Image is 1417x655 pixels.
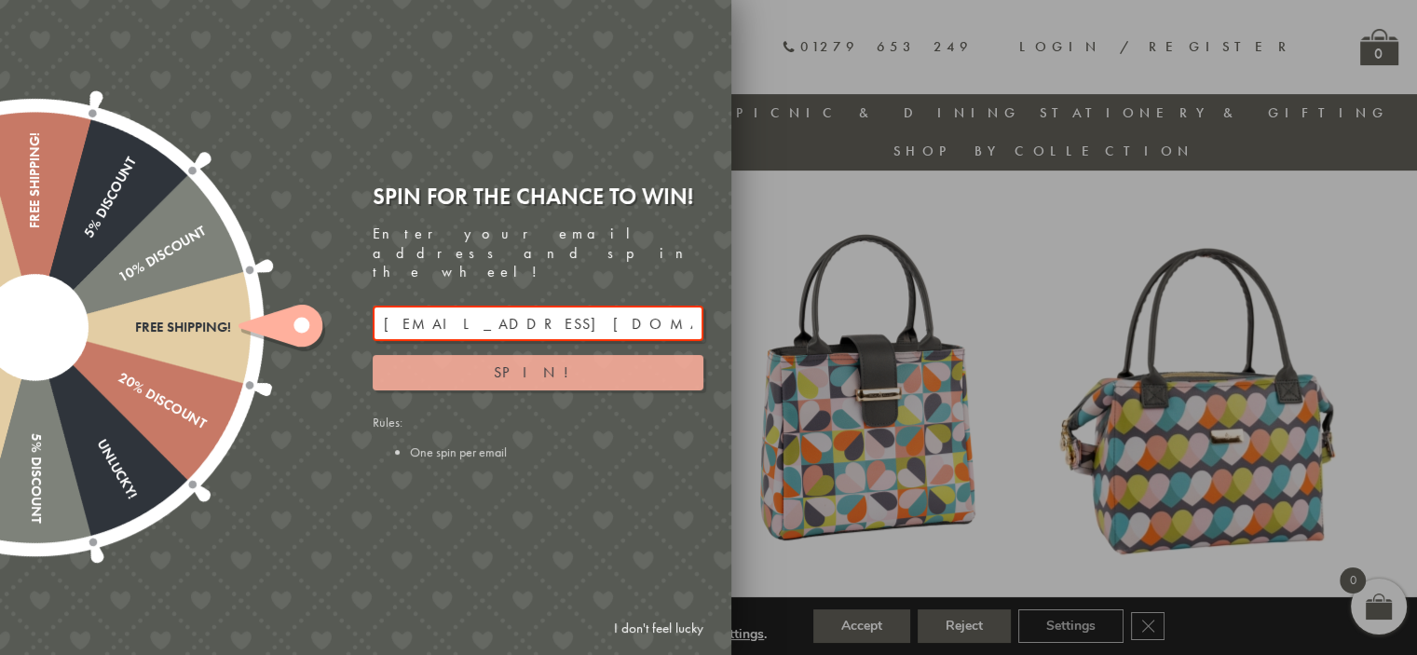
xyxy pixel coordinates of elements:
[35,320,231,335] div: Free shipping!
[373,355,703,390] button: Spin!
[27,328,43,524] div: 5% Discount
[28,154,140,331] div: 5% Discount
[605,611,713,646] a: I don't feel lucky
[373,182,703,211] div: Spin for the chance to win!
[31,321,208,432] div: 20% Discount
[28,323,140,500] div: Unlucky!
[27,132,43,328] div: Free shipping!
[373,225,703,282] div: Enter your email address and spin the wheel!
[373,306,703,341] input: Your email
[410,443,703,460] li: One spin per email
[373,414,703,460] div: Rules:
[31,223,208,334] div: 10% Discount
[494,362,582,382] span: Spin!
